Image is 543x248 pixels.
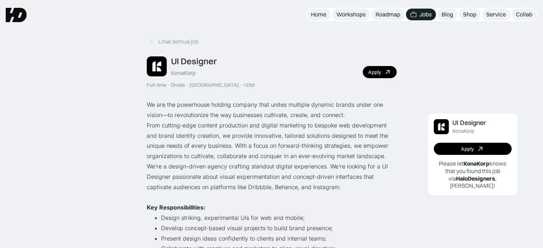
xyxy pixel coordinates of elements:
a: Service [482,9,510,20]
strong: Key Responsibilities: [147,204,205,211]
div: · [167,82,170,88]
div: Collab [516,11,532,18]
div: Home [311,11,326,18]
a: Collab [512,9,537,20]
p: We’re a design-driven agency crafting standout digital experiences. We’re looking for a UI Design... [147,161,397,192]
a: Jobs [406,9,436,20]
p: From cutting-edge content production and digital marketing to bespoke web development and brand i... [147,120,397,161]
a: Lihat semua job [147,36,201,47]
b: KonaKorp [463,160,489,167]
div: · [186,82,188,88]
b: HaloDesigners [456,175,495,182]
div: Jobs [419,11,432,18]
div: Lihat semua job [158,38,198,45]
a: Home [307,9,331,20]
div: >25d [243,82,255,88]
div: Blog [442,11,453,18]
img: Job Image [434,119,449,134]
p: Please let knows that you found this job via , [PERSON_NAME]! [434,160,512,189]
div: UI Designer [171,56,217,66]
p: ‍ [147,192,397,202]
div: Shop [463,11,476,18]
div: UI Designer [452,119,486,127]
div: Apply [461,146,474,152]
img: Job Image [147,56,167,76]
a: Workshops [332,9,370,20]
li: Develop concept-based visual projects to build brand presence; [161,223,397,233]
div: Service [486,11,506,18]
a: Apply [434,143,512,155]
a: Roadmap [371,9,404,20]
li: Present design ideas confidently to clients and internal teams; [161,233,397,244]
div: [GEOGRAPHIC_DATA] [189,82,239,88]
div: Onsite [171,82,185,88]
div: Workshops [336,11,366,18]
a: Blog [437,9,457,20]
div: Full-time [147,82,166,88]
div: Apply [368,69,381,75]
div: KonaKorp [452,128,474,134]
li: Design striking, experimental UIs for web and mobile; [161,213,397,223]
a: Apply [363,66,397,78]
div: KonaKorp [171,69,196,77]
p: We are the powerhouse holding company that unites multiple dynamic brands under one vision—to rev... [147,100,397,120]
div: Roadmap [376,11,400,18]
div: · [240,82,242,88]
a: Shop [459,9,481,20]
